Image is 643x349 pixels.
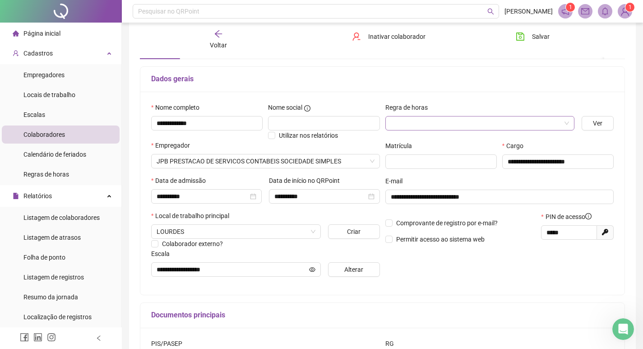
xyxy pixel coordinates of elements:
[23,274,84,281] span: Listagem de registros
[151,249,176,259] label: Escala
[304,105,310,112] span: info-circle
[344,265,363,275] span: Alterar
[279,132,338,139] span: Utilizar nos relatórios
[385,141,418,151] label: Matrícula
[23,50,53,57] span: Cadastros
[269,176,346,186] label: Data de início no QRPoint
[157,154,375,168] span: JPB PRESTAÇÃO DE SERVIÇOS CONTABEIS
[23,192,52,200] span: Relatórios
[23,91,75,98] span: Locais de trabalho
[23,313,92,321] span: Localização de registros
[561,7,569,15] span: notification
[210,42,227,49] span: Voltar
[345,29,432,44] button: Inativar colaborador
[151,176,212,186] label: Data de admissão
[385,102,434,112] label: Regra de horas
[385,176,408,186] label: E-mail
[23,151,86,158] span: Calendário de feriados
[23,111,45,118] span: Escalas
[516,32,525,41] span: save
[13,30,19,37] span: home
[157,225,315,238] span: Salvador, Bahia, Brazil
[23,234,81,241] span: Listagem de atrasos
[581,7,589,15] span: mail
[96,335,102,341] span: left
[162,240,223,247] span: Colaborador externo?
[601,7,609,15] span: bell
[585,213,592,219] span: info-circle
[151,140,196,150] label: Empregador
[23,131,65,138] span: Colaboradores
[347,227,361,237] span: Criar
[487,8,494,15] span: search
[23,214,100,221] span: Listagem de colaboradores
[23,30,60,37] span: Página inicial
[396,219,498,227] span: Comprovante de registro por e-mail?
[593,118,602,128] span: Ver
[509,29,556,44] button: Salvar
[629,4,632,10] span: 1
[151,102,205,112] label: Nome completo
[625,3,634,12] sup: Atualize o seu contato no menu Meus Dados
[23,254,65,261] span: Folha de ponto
[47,333,56,342] span: instagram
[309,266,315,273] span: eye
[151,74,614,84] h5: Dados gerais
[385,339,400,349] label: RG
[504,6,553,16] span: [PERSON_NAME]
[151,310,614,321] h5: Documentos principais
[546,212,592,222] span: PIN de acesso
[328,262,380,277] button: Alterar
[13,50,19,56] span: user-add
[33,333,42,342] span: linkedin
[268,102,302,112] span: Nome social
[566,3,575,12] sup: 1
[23,171,69,178] span: Regras de horas
[20,333,29,342] span: facebook
[13,193,19,199] span: file
[569,4,572,10] span: 1
[23,71,65,79] span: Empregadores
[612,318,634,340] iframe: Intercom live chat
[532,32,550,42] span: Salvar
[151,211,235,221] label: Local de trabalho principal
[396,236,485,243] span: Permitir acesso ao sistema web
[368,32,426,42] span: Inativar colaborador
[328,224,380,239] button: Criar
[151,339,188,349] label: PIS/PASEP
[23,293,78,301] span: Resumo da jornada
[214,29,223,38] span: arrow-left
[582,116,614,130] button: Ver
[618,5,632,18] img: 89661
[604,38,625,59] button: ellipsis
[352,32,361,41] span: user-delete
[502,141,529,151] label: Cargo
